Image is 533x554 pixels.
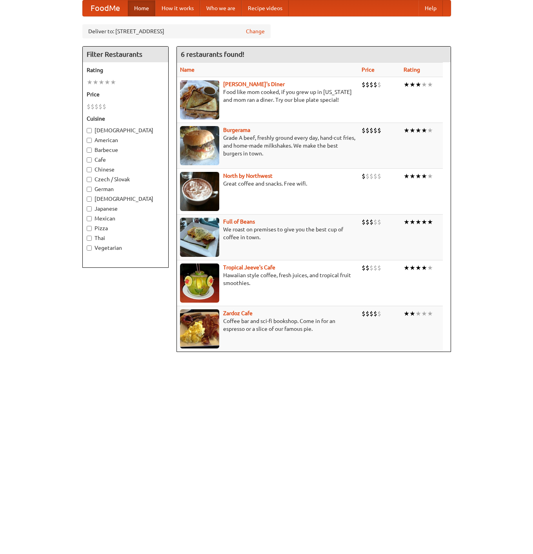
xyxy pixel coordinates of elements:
[421,172,427,180] li: ★
[180,317,355,333] p: Coffee bar and sci-fi bookshop. Come in for an espresso or a slice of our famous pie.
[180,126,219,165] img: burgerama.jpg
[87,146,164,154] label: Barbecue
[404,80,409,89] li: ★
[421,218,427,226] li: ★
[377,218,381,226] li: $
[409,126,415,135] li: ★
[87,78,93,87] li: ★
[180,309,219,348] img: zardoz.jpg
[366,309,369,318] li: $
[427,218,433,226] li: ★
[95,102,98,111] li: $
[102,102,106,111] li: $
[377,172,381,180] li: $
[82,24,271,38] div: Deliver to: [STREET_ADDRESS]
[377,126,381,135] li: $
[404,172,409,180] li: ★
[415,218,421,226] li: ★
[415,172,421,180] li: ★
[421,80,427,89] li: ★
[223,218,255,225] a: Full of Beans
[87,205,164,213] label: Japanese
[362,126,366,135] li: $
[180,180,355,188] p: Great coffee and snacks. Free wifi.
[181,51,244,58] ng-pluralize: 6 restaurants found!
[98,78,104,87] li: ★
[87,187,92,192] input: German
[409,263,415,272] li: ★
[87,234,164,242] label: Thai
[87,138,92,143] input: American
[87,236,92,241] input: Thai
[87,157,92,162] input: Cafe
[415,309,421,318] li: ★
[377,263,381,272] li: $
[87,197,92,202] input: [DEMOGRAPHIC_DATA]
[427,126,433,135] li: ★
[242,0,289,16] a: Recipe videos
[409,80,415,89] li: ★
[366,172,369,180] li: $
[427,80,433,89] li: ★
[404,263,409,272] li: ★
[377,80,381,89] li: $
[418,0,443,16] a: Help
[87,66,164,74] h5: Rating
[246,27,265,35] a: Change
[373,172,377,180] li: $
[87,175,164,183] label: Czech / Slovak
[373,218,377,226] li: $
[87,166,164,173] label: Chinese
[373,126,377,135] li: $
[87,226,92,231] input: Pizza
[421,309,427,318] li: ★
[366,263,369,272] li: $
[180,80,219,119] img: sallys.jpg
[180,271,355,287] p: Hawaiian style coffee, fresh juices, and tropical fruit smoothies.
[366,218,369,226] li: $
[87,177,92,182] input: Czech / Slovak
[87,115,164,123] h5: Cuisine
[362,172,366,180] li: $
[369,309,373,318] li: $
[373,263,377,272] li: $
[180,218,219,257] img: beans.jpg
[223,264,275,271] a: Tropical Jeeve's Cafe
[377,309,381,318] li: $
[180,67,195,73] a: Name
[427,172,433,180] li: ★
[87,215,164,222] label: Mexican
[369,172,373,180] li: $
[223,310,253,316] a: Zardoz Cafe
[87,156,164,164] label: Cafe
[415,263,421,272] li: ★
[369,126,373,135] li: $
[373,80,377,89] li: $
[87,128,92,133] input: [DEMOGRAPHIC_DATA]
[223,81,285,87] a: [PERSON_NAME]'s Diner
[362,263,366,272] li: $
[369,80,373,89] li: $
[87,245,92,251] input: Vegetarian
[362,309,366,318] li: $
[87,206,92,211] input: Japanese
[373,309,377,318] li: $
[83,0,128,16] a: FoodMe
[93,78,98,87] li: ★
[155,0,200,16] a: How it works
[87,224,164,232] label: Pizza
[110,78,116,87] li: ★
[404,309,409,318] li: ★
[87,90,164,98] h5: Price
[87,126,164,134] label: [DEMOGRAPHIC_DATA]
[87,195,164,203] label: [DEMOGRAPHIC_DATA]
[87,102,91,111] li: $
[98,102,102,111] li: $
[104,78,110,87] li: ★
[180,172,219,211] img: north.jpg
[223,127,250,133] a: Burgerama
[362,218,366,226] li: $
[180,226,355,241] p: We roast on premises to give you the best cup of coffee in town.
[83,47,168,62] h4: Filter Restaurants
